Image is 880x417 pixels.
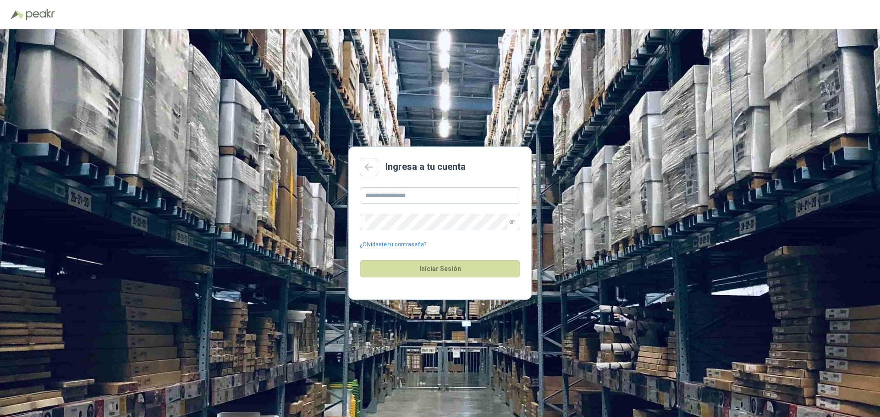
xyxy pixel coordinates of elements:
img: Peakr [26,9,55,20]
h2: Ingresa a tu cuenta [385,160,466,174]
span: eye-invisible [509,219,515,225]
img: Logo [11,10,24,19]
button: Iniciar Sesión [360,260,520,277]
a: ¿Olvidaste tu contraseña? [360,240,426,249]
